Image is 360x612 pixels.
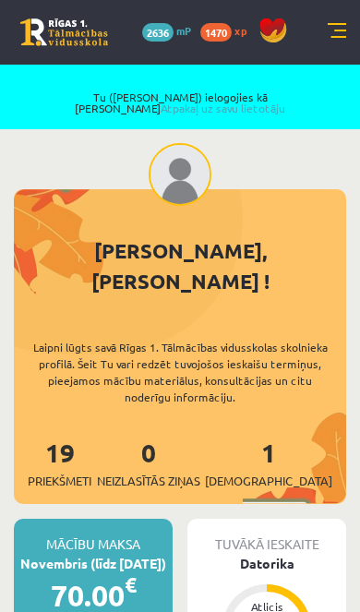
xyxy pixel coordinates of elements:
[205,436,332,490] a: 1[DEMOGRAPHIC_DATA]
[125,571,137,598] span: €
[14,235,346,296] div: [PERSON_NAME], [PERSON_NAME] !
[149,143,211,206] img: Jānis Tāre
[142,23,174,42] span: 2636
[176,23,191,38] span: mP
[20,18,108,46] a: Rīgas 1. Tālmācības vidusskola
[97,436,200,490] a: 0Neizlasītās ziņas
[187,519,346,554] div: Tuvākā ieskaite
[187,554,346,573] div: Datorika
[14,519,173,554] div: Mācību maksa
[97,472,200,490] span: Neizlasītās ziņas
[161,101,285,115] a: Atpakaļ uz savu lietotāju
[14,339,346,405] div: Laipni lūgts savā Rīgas 1. Tālmācības vidusskolas skolnieka profilā. Šeit Tu vari redzēt tuvojošo...
[36,91,324,114] span: Tu ([PERSON_NAME]) ielogojies kā [PERSON_NAME]
[28,436,91,490] a: 19Priekšmeti
[200,23,256,38] a: 1470 xp
[28,472,91,490] span: Priekšmeti
[14,554,173,573] div: Novembris (līdz [DATE])
[205,472,332,490] span: [DEMOGRAPHIC_DATA]
[234,23,246,38] span: xp
[239,601,294,612] div: Atlicis
[200,23,232,42] span: 1470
